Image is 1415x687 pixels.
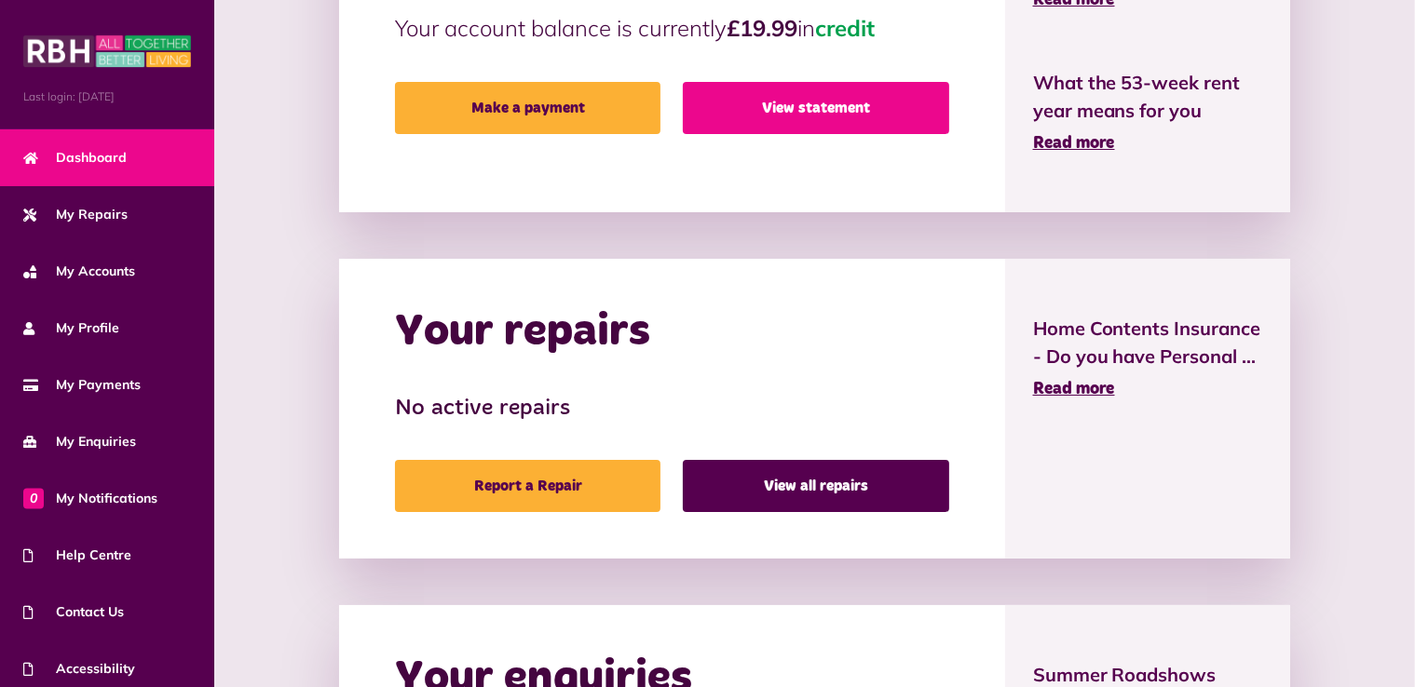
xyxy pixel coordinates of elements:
span: Dashboard [23,148,127,168]
img: MyRBH [23,33,191,70]
span: credit [815,14,875,42]
span: Last login: [DATE] [23,88,191,105]
span: My Profile [23,318,119,338]
span: Contact Us [23,602,124,622]
a: Report a Repair [395,460,660,512]
strong: £19.99 [727,14,797,42]
a: Make a payment [395,82,660,134]
span: Read more [1033,135,1115,152]
h2: Your repairs [395,305,650,359]
a: View statement [683,82,948,134]
span: Read more [1033,381,1115,397]
a: View all repairs [683,460,948,512]
span: My Payments [23,375,141,395]
span: 0 [23,488,44,508]
span: My Accounts [23,262,135,281]
span: What the 53-week rent year means for you [1033,69,1262,125]
span: My Enquiries [23,432,136,451]
p: Your account balance is currently in [395,11,949,45]
span: Help Centre [23,546,131,565]
span: Accessibility [23,659,135,679]
span: Home Contents Insurance - Do you have Personal ... [1033,315,1262,370]
h3: No active repairs [395,396,949,423]
a: Home Contents Insurance - Do you have Personal ... Read more [1033,315,1262,402]
a: What the 53-week rent year means for you Read more [1033,69,1262,156]
span: My Repairs [23,205,128,224]
span: My Notifications [23,489,157,508]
